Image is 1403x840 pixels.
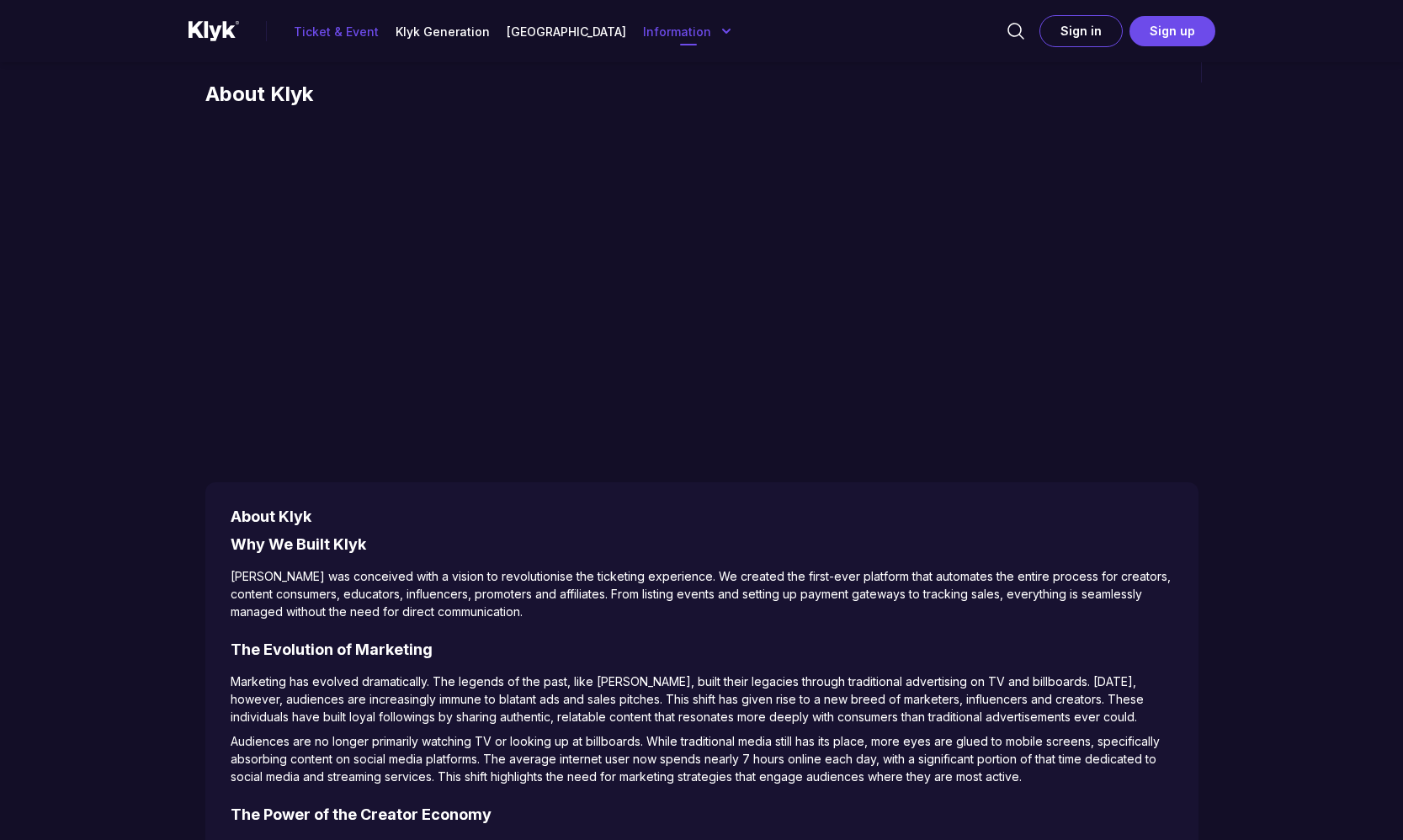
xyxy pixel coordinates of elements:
h4: The Power of the Creator Economy [231,805,1173,824]
h4: Why We Built Klyk [231,535,1173,554]
h4: The Evolution of Marketing [231,641,1173,659]
p: Audiences are no longer primarily watching TV or looking up at billboards. While traditional medi... [231,732,1173,785]
p: [PERSON_NAME] was conceived with a vision to revolutionise the ticketing experience. We created t... [231,567,1173,620]
img: site-logo [189,19,239,43]
a: Klyk Generation [396,23,490,40]
button: Information [643,23,735,40]
p: Information [643,23,711,40]
button: Sign in [1039,15,1123,47]
button: alert-icon [999,10,1033,52]
a: Ticket & Event [294,23,379,40]
p: Marketing has evolved dramatically. The legends of the past, like [PERSON_NAME], built their lega... [231,673,1173,726]
h2: About Klyk [205,82,1198,107]
h5: About Klyk [231,508,1173,526]
a: [GEOGRAPHIC_DATA] [507,23,626,40]
img: About Hero Image [205,127,1198,435]
button: Sign up [1129,16,1215,46]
